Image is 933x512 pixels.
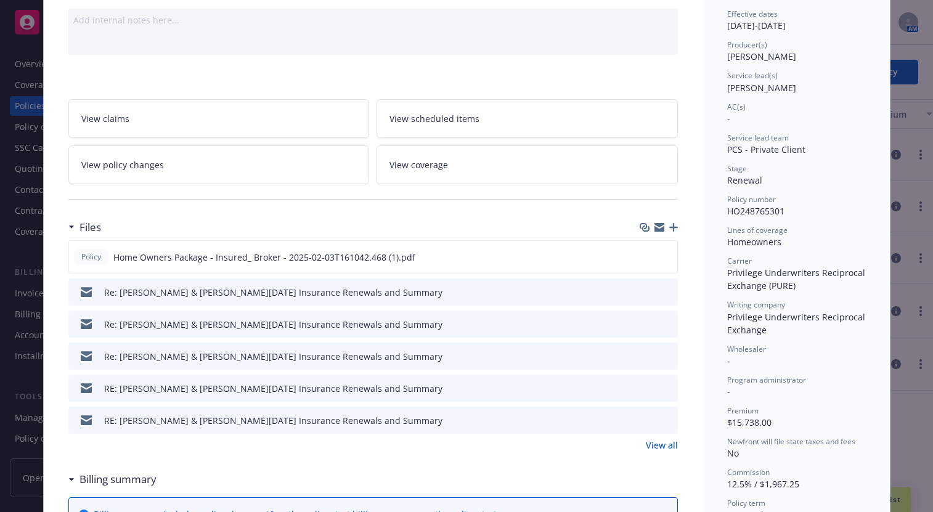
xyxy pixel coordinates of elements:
[727,386,730,397] span: -
[662,382,673,395] button: preview file
[727,163,747,174] span: Stage
[642,286,652,299] button: download file
[727,9,778,19] span: Effective dates
[79,251,104,262] span: Policy
[727,132,789,143] span: Service lead team
[642,251,651,264] button: download file
[68,145,370,184] a: View policy changes
[68,471,157,487] div: Billing summary
[73,14,673,26] div: Add internal notes here...
[727,447,739,459] span: No
[113,251,415,264] span: Home Owners Package - Insured_ Broker - 2025-02-03T161042.468 (1).pdf
[104,318,442,331] div: Re: [PERSON_NAME] & [PERSON_NAME][DATE] Insurance Renewals and Summary
[727,436,855,447] span: Newfront will file state taxes and fees
[377,99,678,138] a: View scheduled items
[727,174,762,186] span: Renewal
[727,311,868,336] span: Privilege Underwriters Reciprocal Exchange
[104,350,442,363] div: Re: [PERSON_NAME] & [PERSON_NAME][DATE] Insurance Renewals and Summary
[104,414,442,427] div: RE: [PERSON_NAME] & [PERSON_NAME][DATE] Insurance Renewals and Summary
[661,251,672,264] button: preview file
[727,82,796,94] span: [PERSON_NAME]
[727,9,865,32] div: [DATE] - [DATE]
[727,70,778,81] span: Service lead(s)
[727,467,770,477] span: Commission
[727,355,730,367] span: -
[727,344,766,354] span: Wholesaler
[727,375,806,385] span: Program administrator
[79,471,157,487] h3: Billing summary
[68,219,101,235] div: Files
[389,158,448,171] span: View coverage
[662,318,673,331] button: preview file
[662,286,673,299] button: preview file
[727,113,730,124] span: -
[727,39,767,50] span: Producer(s)
[727,299,785,310] span: Writing company
[727,256,752,266] span: Carrier
[81,112,129,125] span: View claims
[642,318,652,331] button: download file
[68,99,370,138] a: View claims
[389,112,479,125] span: View scheduled items
[727,144,805,155] span: PCS - Private Client
[79,219,101,235] h3: Files
[727,267,868,291] span: Privilege Underwriters Reciprocal Exchange (PURE)
[727,51,796,62] span: [PERSON_NAME]
[104,286,442,299] div: Re: [PERSON_NAME] & [PERSON_NAME][DATE] Insurance Renewals and Summary
[377,145,678,184] a: View coverage
[646,439,678,452] a: View all
[727,417,772,428] span: $15,738.00
[727,405,759,416] span: Premium
[727,498,765,508] span: Policy term
[727,194,776,205] span: Policy number
[727,235,865,248] div: Homeowners
[727,102,746,112] span: AC(s)
[727,225,788,235] span: Lines of coverage
[662,350,673,363] button: preview file
[104,382,442,395] div: RE: [PERSON_NAME] & [PERSON_NAME][DATE] Insurance Renewals and Summary
[727,478,799,490] span: 12.5% / $1,967.25
[81,158,164,171] span: View policy changes
[727,205,784,217] span: HO248765301
[642,350,652,363] button: download file
[662,414,673,427] button: preview file
[642,382,652,395] button: download file
[642,414,652,427] button: download file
